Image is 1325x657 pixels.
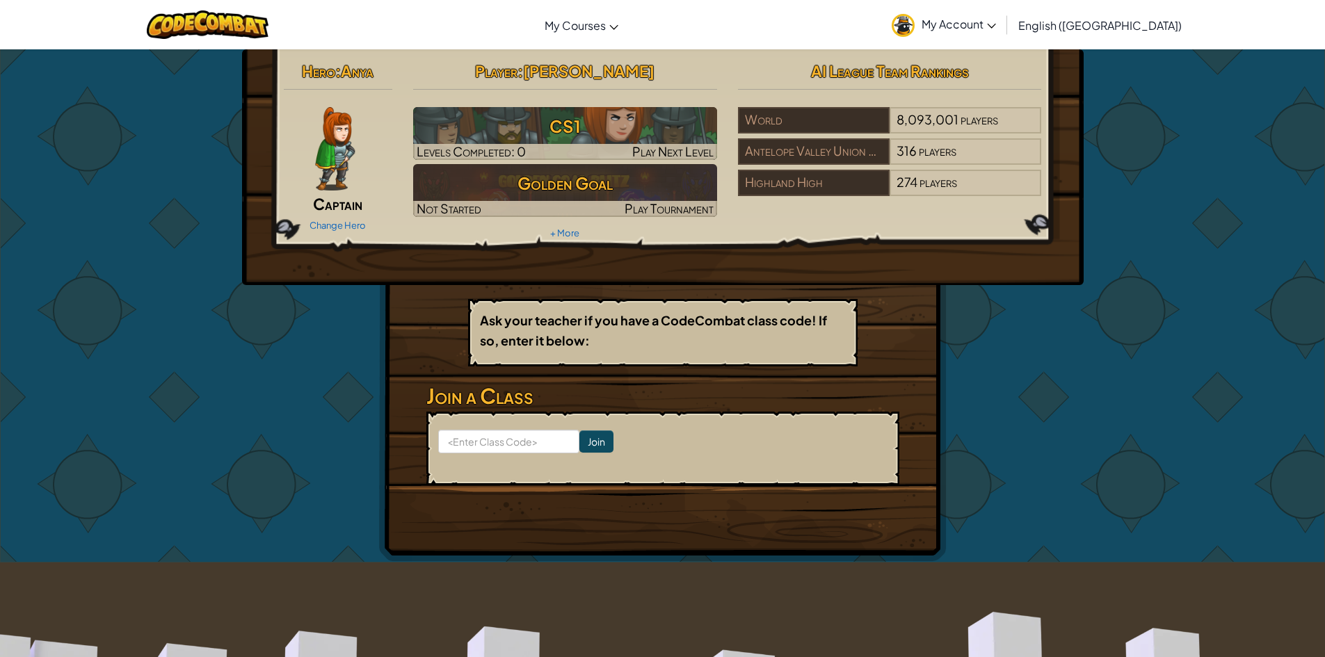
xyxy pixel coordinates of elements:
[313,194,362,213] span: Captain
[538,6,625,44] a: My Courses
[545,18,606,33] span: My Courses
[738,152,1042,168] a: Antelope Valley Union High316players
[738,183,1042,199] a: Highland High274players
[625,200,714,216] span: Play Tournament
[738,107,890,133] div: World
[1018,18,1182,33] span: English ([GEOGRAPHIC_DATA])
[310,220,366,231] a: Change Hero
[413,107,717,160] a: Play Next Level
[1011,6,1189,44] a: English ([GEOGRAPHIC_DATA])
[417,200,481,216] span: Not Started
[523,61,655,81] span: [PERSON_NAME]
[480,312,827,348] b: Ask your teacher if you have a CodeCombat class code! If so, enter it below:
[579,430,613,453] input: Join
[738,170,890,196] div: Highland High
[922,17,996,31] span: My Account
[413,168,717,199] h3: Golden Goal
[426,380,899,412] h3: Join a Class
[413,164,717,217] a: Golden GoalNot StartedPlay Tournament
[315,107,355,190] img: captain-pose.png
[738,138,890,165] div: Antelope Valley Union High
[147,10,268,39] img: CodeCombat logo
[413,164,717,217] img: Golden Goal
[475,61,517,81] span: Player
[811,61,969,81] span: AI League Team Rankings
[897,111,958,127] span: 8,093,001
[335,61,341,81] span: :
[738,120,1042,136] a: World8,093,001players
[892,14,915,37] img: avatar
[517,61,523,81] span: :
[897,174,917,190] span: 274
[417,143,526,159] span: Levels Completed: 0
[920,174,957,190] span: players
[885,3,1003,47] a: My Account
[438,430,579,453] input: <Enter Class Code>
[341,61,374,81] span: Anya
[302,61,335,81] span: Hero
[413,107,717,160] img: CS1
[632,143,714,159] span: Play Next Level
[919,143,956,159] span: players
[413,111,717,142] h3: CS1
[897,143,917,159] span: 316
[550,227,579,238] a: + More
[961,111,998,127] span: players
